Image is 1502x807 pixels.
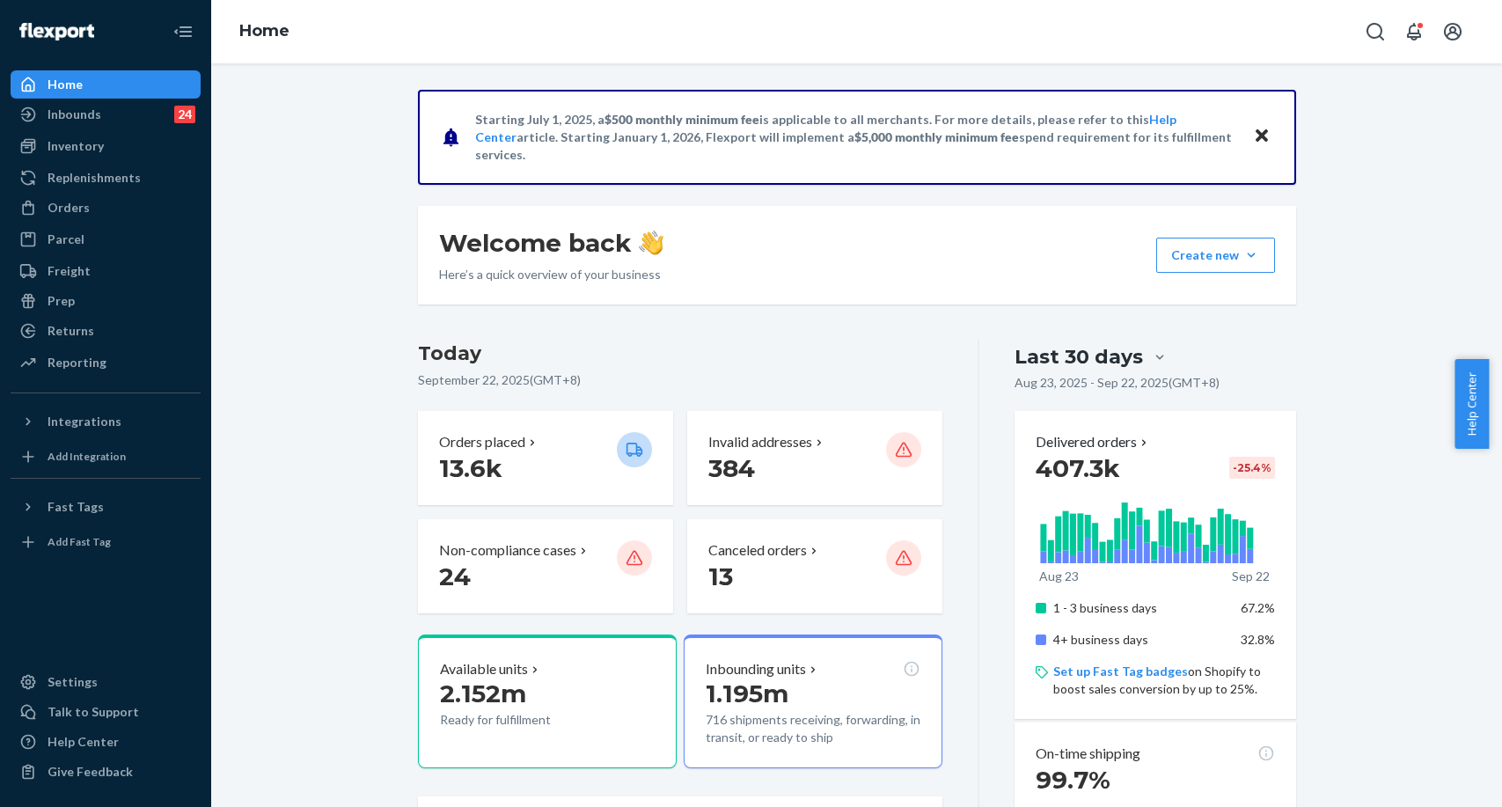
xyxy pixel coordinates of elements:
span: 32.8% [1241,632,1275,647]
p: 4+ business days [1053,631,1227,649]
button: Orders placed 13.6k [418,411,673,505]
button: Close [1250,124,1273,150]
div: Freight [48,262,91,280]
button: Non-compliance cases 24 [418,519,673,613]
a: Freight [11,257,201,285]
a: Parcel [11,225,201,253]
a: Home [11,70,201,99]
button: Delivered orders [1036,432,1151,452]
div: -25.4 % [1229,457,1275,479]
h1: Welcome back [439,227,663,259]
div: Add Integration [48,449,126,464]
a: Inbounds24 [11,100,201,128]
img: hand-wave emoji [639,231,663,255]
div: Give Feedback [48,763,133,781]
div: Parcel [48,231,84,248]
button: Open account menu [1435,14,1470,49]
button: Invalid addresses 384 [687,411,942,505]
p: On-time shipping [1036,744,1140,764]
span: 13.6k [439,453,502,483]
h3: Today [418,340,943,368]
div: Orders [48,199,90,216]
a: Orders [11,194,201,222]
a: Prep [11,287,201,315]
span: 67.2% [1241,600,1275,615]
div: Inbounds [48,106,101,123]
p: 716 shipments receiving, forwarding, in transit, or ready to ship [706,711,920,746]
div: Prep [48,292,75,310]
button: Integrations [11,407,201,436]
div: Home [48,76,83,93]
span: 99.7% [1036,765,1110,795]
a: Set up Fast Tag badges [1053,664,1188,679]
span: 1.195m [706,679,788,708]
p: on Shopify to boost sales conversion by up to 25%. [1053,663,1274,698]
div: Replenishments [48,169,141,187]
p: Starting July 1, 2025, a is applicable to all merchants. For more details, please refer to this a... [475,111,1236,164]
p: Canceled orders [708,540,807,561]
p: Invalid addresses [708,432,812,452]
span: $5,000 monthly minimum fee [854,129,1019,144]
p: Ready for fulfillment [440,711,603,729]
p: Sep 22 [1232,568,1270,585]
p: Aug 23 [1039,568,1079,585]
p: September 22, 2025 ( GMT+8 ) [418,371,943,389]
a: Inventory [11,132,201,160]
span: 384 [708,453,755,483]
span: 2.152m [440,679,526,708]
button: Open Search Box [1358,14,1393,49]
p: Inbounding units [706,659,806,679]
div: Inventory [48,137,104,155]
p: Available units [440,659,528,679]
a: Add Integration [11,443,201,471]
span: 407.3k [1036,453,1120,483]
a: Settings [11,668,201,696]
div: Add Fast Tag [48,534,111,549]
a: Reporting [11,348,201,377]
div: Last 30 days [1015,343,1143,370]
p: 1 - 3 business days [1053,599,1227,617]
button: Fast Tags [11,493,201,521]
div: Fast Tags [48,498,104,516]
button: Close Navigation [165,14,201,49]
a: Returns [11,317,201,345]
button: Create new [1156,238,1275,273]
div: 24 [174,106,195,123]
button: Help Center [1454,359,1489,449]
span: 13 [708,561,733,591]
a: Home [239,21,289,40]
p: Here’s a quick overview of your business [439,266,663,283]
div: Integrations [48,413,121,430]
div: Help Center [48,733,119,751]
span: $500 monthly minimum fee [604,112,759,127]
span: 24 [439,561,471,591]
div: Reporting [48,354,106,371]
iframe: Opens a widget where you can chat to one of our agents [1390,754,1484,798]
button: Open notifications [1396,14,1432,49]
div: Returns [48,322,94,340]
img: Flexport logo [19,23,94,40]
button: Talk to Support [11,698,201,726]
p: Non-compliance cases [439,540,576,561]
p: Aug 23, 2025 - Sep 22, 2025 ( GMT+8 ) [1015,374,1220,392]
div: Settings [48,673,98,691]
a: Add Fast Tag [11,528,201,556]
button: Canceled orders 13 [687,519,942,613]
a: Replenishments [11,164,201,192]
button: Give Feedback [11,758,201,786]
a: Help Center [11,728,201,756]
button: Available units2.152mReady for fulfillment [418,635,677,768]
ol: breadcrumbs [225,6,304,57]
button: Inbounding units1.195m716 shipments receiving, forwarding, in transit, or ready to ship [684,635,942,768]
p: Orders placed [439,432,525,452]
div: Talk to Support [48,703,139,721]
